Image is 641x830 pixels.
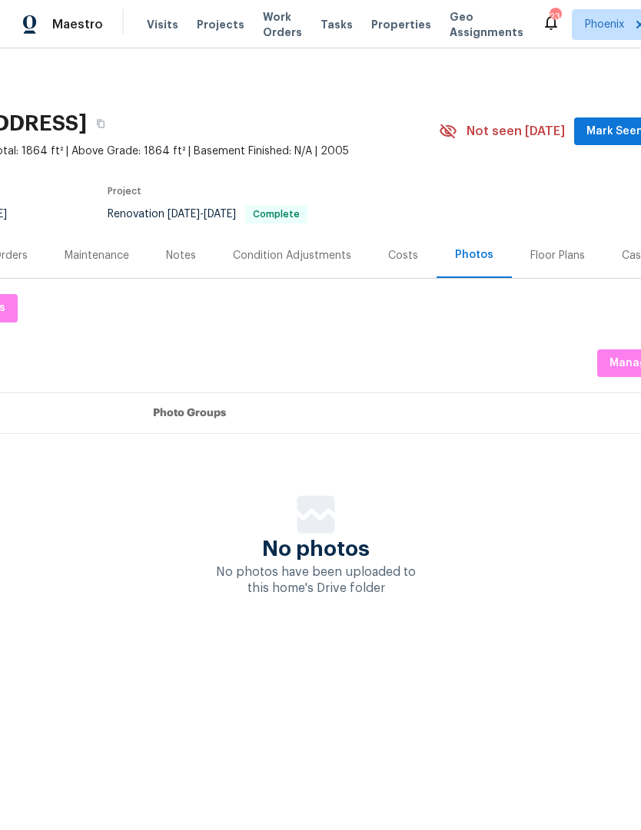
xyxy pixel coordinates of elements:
[530,248,585,263] div: Floor Plans
[233,248,351,263] div: Condition Adjustments
[108,209,307,220] span: Renovation
[263,9,302,40] span: Work Orders
[168,209,236,220] span: -
[166,248,196,263] div: Notes
[320,19,353,30] span: Tasks
[371,17,431,32] span: Properties
[247,210,306,219] span: Complete
[455,247,493,263] div: Photos
[65,248,129,263] div: Maintenance
[147,17,178,32] span: Visits
[450,9,523,40] span: Geo Assignments
[216,566,416,594] span: No photos have been uploaded to this home's Drive folder
[585,17,624,32] span: Phoenix
[467,124,565,139] span: Not seen [DATE]
[550,9,560,25] div: 23
[197,17,244,32] span: Projects
[388,248,418,263] div: Costs
[87,110,115,137] button: Copy Address
[262,541,370,557] span: No photos
[168,209,200,220] span: [DATE]
[52,17,103,32] span: Maestro
[204,209,236,220] span: [DATE]
[108,187,141,196] span: Project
